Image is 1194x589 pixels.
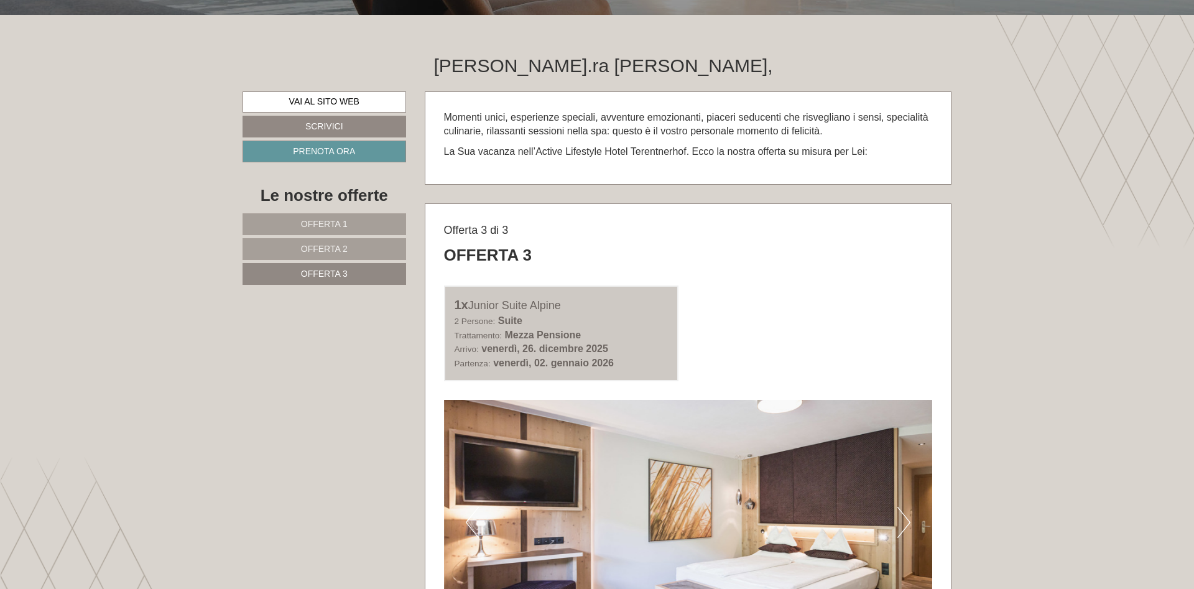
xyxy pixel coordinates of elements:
div: Offerta 3 [444,244,532,267]
button: Next [897,507,910,538]
span: Offerta 3 di 3 [444,224,509,236]
small: Arrivo: [455,345,479,354]
b: venerdì, 02. gennaio 2026 [493,358,614,368]
b: 1x [455,298,468,312]
p: Momenti unici, esperienze speciali, avventure emozionanti, piaceri seducenti che risvegliano i se... [444,111,933,139]
a: Scrivici [243,116,406,137]
span: Offerta 2 [301,244,348,254]
small: Partenza: [455,359,491,368]
small: Trattamento: [455,331,502,340]
b: Suite [498,315,522,326]
div: Junior Suite Alpine [455,296,669,314]
small: 2 Persone: [455,317,496,326]
p: La Sua vacanza nell’Active Lifestyle Hotel Terentnerhof. Ecco la nostra offerta su misura per Lei: [444,145,933,159]
a: Vai al sito web [243,91,406,113]
span: Offerta 1 [301,219,348,229]
span: Offerta 3 [301,269,348,279]
b: Mezza Pensione [505,330,581,340]
div: Le nostre offerte [243,184,406,207]
b: venerdì, 26. dicembre 2025 [481,343,608,354]
button: Previous [466,507,479,538]
a: Prenota ora [243,141,406,162]
h1: [PERSON_NAME].ra [PERSON_NAME], [434,55,773,76]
